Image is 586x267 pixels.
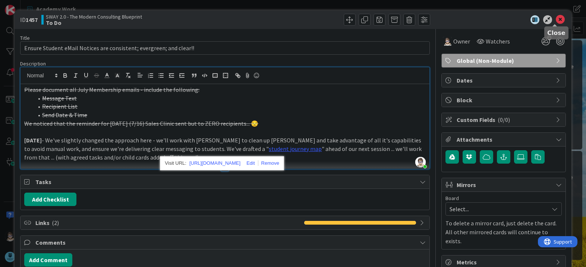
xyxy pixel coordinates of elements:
span: ( 2 ) [52,219,59,226]
span: Links [35,218,300,227]
span: Metrics [457,258,552,267]
span: Block [457,96,552,104]
span: Tasks [35,177,416,186]
span: Board [445,196,459,201]
span: ID [20,15,38,24]
img: GSQywPghEhdbY4OwXOWrjRcy4shk9sHH.png [415,157,426,167]
p: - We've slightly changed the approach here - we'll work with [PERSON_NAME] to clean up [PERSON_NA... [24,136,425,161]
b: 1457 [26,16,38,23]
s: Message Text [42,94,77,102]
s: Recipient List [42,103,78,110]
button: Add Checklist [24,193,76,206]
span: Comments [35,238,416,247]
span: ( 0/0 ) [498,116,510,123]
a: student journey map [269,145,322,152]
s: Send Date & Time [42,111,87,119]
p: To delete a mirror card, just delete the card. All other mirrored cards will continue to exists. [445,219,562,245]
span: Owner [453,37,470,46]
img: TP [443,37,452,46]
span: Select... [450,204,545,214]
button: Add Comment [24,253,72,267]
s: We noticed that the reminder for [DATE] (7/16) Sales Clinic sent but to ZERO recipients... 😒 [24,120,258,127]
span: Watchers [486,37,510,46]
s: Please document all July Membership emails - include the following: [24,86,199,93]
b: To Do [46,20,142,26]
a: [URL][DOMAIN_NAME] [189,158,240,168]
label: Title [20,35,30,41]
span: Support [16,1,34,10]
span: Custom Fields [457,115,552,124]
input: type card name here... [20,41,429,55]
strong: [DATE] [24,136,42,144]
h5: Close [547,29,565,36]
span: Global (Non-Module) [457,56,552,65]
span: Description [20,60,46,67]
span: SWAY 2.0 - The Modern Consulting Blueprint [46,14,142,20]
span: Dates [457,76,552,85]
span: Attachments [457,135,552,144]
span: Mirrors [457,180,552,189]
